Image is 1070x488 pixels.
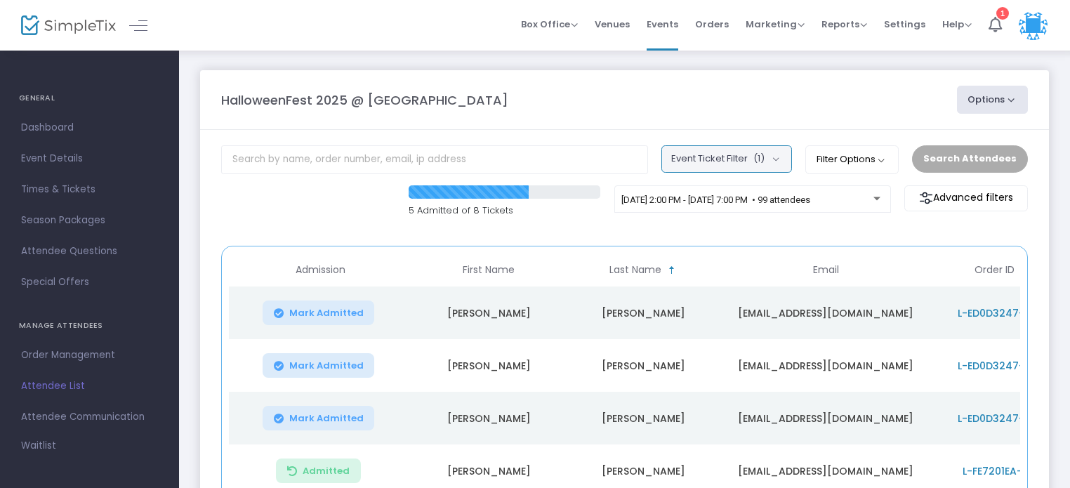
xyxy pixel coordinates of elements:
[21,408,158,426] span: Attendee Communication
[21,119,158,137] span: Dashboard
[919,191,933,205] img: filter
[21,346,158,364] span: Order Management
[409,204,600,218] p: 5 Admitted of 8 Tickets
[958,306,1031,320] span: L-ED0D3247-A
[221,91,508,110] m-panel-title: HalloweenFest 2025 @ [GEOGRAPHIC_DATA]
[263,406,375,430] button: Mark Admitted
[942,18,972,31] span: Help
[21,180,158,199] span: Times & Tickets
[958,359,1031,373] span: L-ED0D3247-A
[720,339,931,392] td: [EMAIL_ADDRESS][DOMAIN_NAME]
[21,377,158,395] span: Attendee List
[821,18,867,31] span: Reports
[521,18,578,31] span: Box Office
[19,84,160,112] h4: GENERAL
[296,264,345,276] span: Admission
[263,301,375,325] button: Mark Admitted
[19,312,160,340] h4: MANAGE ATTENDEES
[957,86,1029,114] button: Options
[753,153,765,164] span: (1)
[904,185,1028,211] m-button: Advanced filters
[720,392,931,444] td: [EMAIL_ADDRESS][DOMAIN_NAME]
[21,273,158,291] span: Special Offers
[21,150,158,168] span: Event Details
[975,264,1015,276] span: Order ID
[746,18,805,31] span: Marketing
[566,339,720,392] td: [PERSON_NAME]
[276,459,361,483] button: Admitted
[221,145,648,174] input: Search by name, order number, email, ip address
[621,194,810,205] span: [DATE] 2:00 PM - [DATE] 7:00 PM • 99 attendees
[647,6,678,42] span: Events
[566,286,720,339] td: [PERSON_NAME]
[609,264,661,276] span: Last Name
[963,464,1026,478] span: L-FE7201EA-1
[463,264,515,276] span: First Name
[21,439,56,453] span: Waitlist
[805,145,899,173] button: Filter Options
[411,392,566,444] td: [PERSON_NAME]
[813,264,839,276] span: Email
[289,413,364,424] span: Mark Admitted
[303,466,350,477] span: Admitted
[996,7,1009,20] div: 1
[263,353,375,378] button: Mark Admitted
[411,339,566,392] td: [PERSON_NAME]
[884,6,925,42] span: Settings
[958,411,1031,426] span: L-ED0D3247-A
[289,308,364,319] span: Mark Admitted
[661,145,792,172] button: Event Ticket Filter(1)
[720,286,931,339] td: [EMAIL_ADDRESS][DOMAIN_NAME]
[566,392,720,444] td: [PERSON_NAME]
[595,6,630,42] span: Venues
[411,286,566,339] td: [PERSON_NAME]
[21,211,158,230] span: Season Packages
[289,360,364,371] span: Mark Admitted
[21,242,158,261] span: Attendee Questions
[666,265,678,276] span: Sortable
[695,6,729,42] span: Orders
